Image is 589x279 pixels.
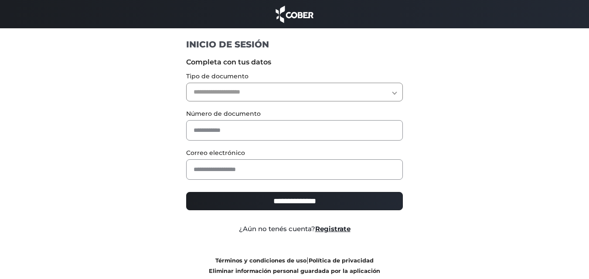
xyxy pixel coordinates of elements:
[186,109,403,118] label: Número de documento
[186,148,403,158] label: Correo electrónico
[186,39,403,50] h1: INICIO DE SESIÓN
[180,255,409,276] div: |
[215,257,306,264] a: Términos y condiciones de uso
[180,224,409,234] div: ¿Aún no tenés cuenta?
[186,57,403,67] label: Completa con tus datos
[209,268,380,274] a: Eliminar información personal guardada por la aplicación
[315,225,351,233] a: Registrate
[309,257,374,264] a: Política de privacidad
[186,72,403,81] label: Tipo de documento
[273,4,316,24] img: cober_marca.png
